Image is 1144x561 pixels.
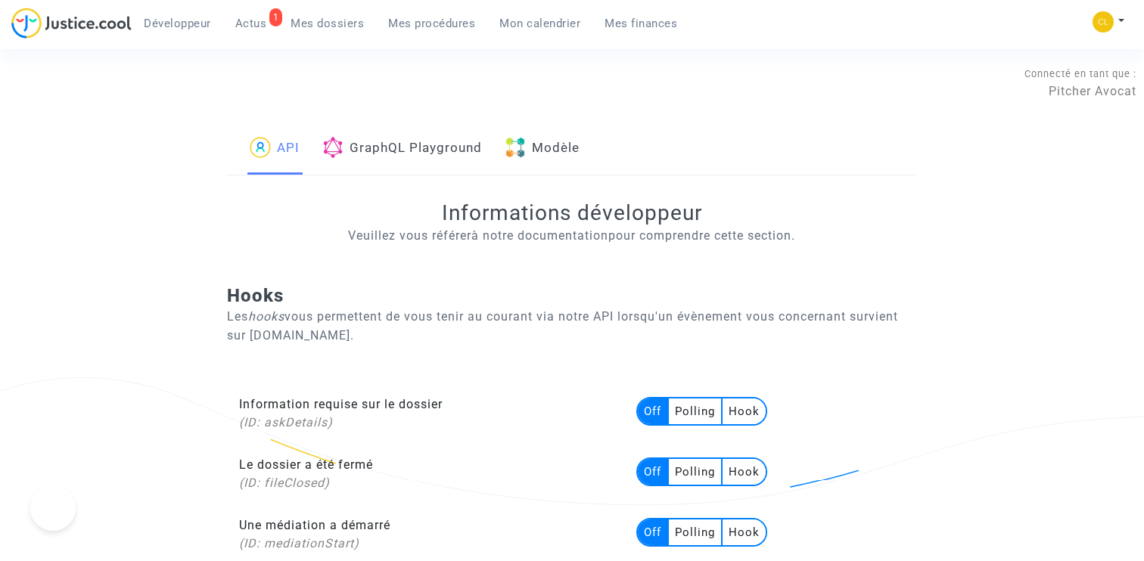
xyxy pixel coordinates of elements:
[723,459,766,485] multi-toggle-item: Hook
[638,459,669,485] multi-toggle-item: Off
[144,17,211,30] span: Développeur
[505,123,580,175] a: Modèle
[227,444,623,504] td: Le dossier a été fermé
[227,226,916,245] p: Veuillez vous référer pour comprendre cette section.
[250,123,300,175] a: API
[250,137,271,158] img: icon-passager.svg
[227,200,916,226] h2: Informations développeur
[291,17,364,30] span: Mes dossiers
[638,519,669,545] multi-toggle-item: Off
[487,12,592,35] a: Mon calendrier
[239,414,622,432] div: (ID: askDetails)
[592,12,689,35] a: Mes finances
[605,17,677,30] span: Mes finances
[669,398,723,424] multi-toggle-item: Polling
[235,17,267,30] span: Actus
[471,228,608,243] a: à notre documentation
[376,12,487,35] a: Mes procédures
[723,398,766,424] multi-toggle-item: Hook
[499,17,580,30] span: Mon calendrier
[388,17,475,30] span: Mes procédures
[669,519,723,545] multi-toggle-item: Polling
[669,459,723,485] multi-toggle-item: Polling
[239,474,622,492] div: (ID: fileClosed)
[1093,11,1114,33] img: f0b917ab549025eb3af43f3c4438ad5d
[278,12,376,35] a: Mes dossiers
[30,485,76,531] iframe: Help Scout Beacon - Open
[132,12,223,35] a: Développeur
[1024,68,1136,79] span: Connecté en tant que :
[223,12,279,35] a: 1Actus
[723,519,766,545] multi-toggle-item: Hook
[638,398,669,424] multi-toggle-item: Off
[227,307,916,345] p: Les vous permettent de vous tenir au courant via notre API lorsqu'un évènement vous concernant su...
[227,383,623,444] td: Information requise sur le dossier
[227,285,284,306] b: Hooks
[322,137,344,158] img: graphql.png
[11,8,132,39] img: jc-logo.svg
[269,8,283,26] div: 1
[248,309,284,324] i: hooks
[322,123,482,175] a: GraphQL Playground
[505,137,526,158] img: blocks.png
[239,535,622,553] div: (ID: mediationStart)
